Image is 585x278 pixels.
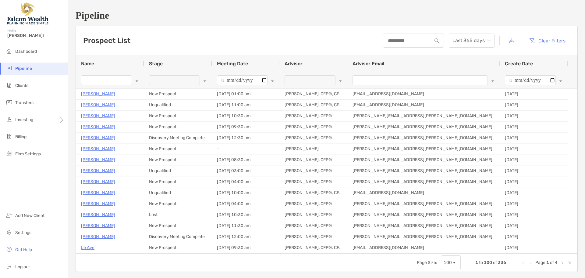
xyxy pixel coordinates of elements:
[5,81,13,89] img: clients icon
[500,209,568,220] div: [DATE]
[144,88,212,99] div: New Prospect
[217,61,248,67] span: Meeting Date
[348,121,500,132] div: [PERSON_NAME][EMAIL_ADDRESS][PERSON_NAME][DOMAIN_NAME]
[212,165,280,176] div: [DATE] 03:00 pm
[441,255,461,270] div: Page Size
[280,165,348,176] div: [PERSON_NAME], CFP®
[5,47,13,55] img: dashboard icon
[81,233,115,240] a: [PERSON_NAME]
[15,83,28,88] span: Clients
[280,187,348,198] div: [PERSON_NAME], CFP®, CFA®
[505,61,533,67] span: Create Date
[81,123,115,131] p: [PERSON_NAME]
[212,242,280,253] div: [DATE] 09:30 am
[212,209,280,220] div: [DATE] 10:30 am
[144,231,212,242] div: Discovery Meeting Complete
[15,134,27,139] span: Billing
[144,154,212,165] div: New Prospect
[212,220,280,231] div: [DATE] 11:30 am
[15,151,41,157] span: Firm Settings
[15,213,44,218] span: Add New Client
[212,176,280,187] div: [DATE] 04:00 pm
[567,260,572,265] div: Last Page
[5,133,13,140] img: billing icon
[280,176,348,187] div: [PERSON_NAME], CFP®
[144,110,212,121] div: New Prospect
[493,260,497,265] span: of
[81,200,115,208] a: [PERSON_NAME]
[144,220,212,231] div: New Prospect
[212,143,280,154] div: -
[144,165,212,176] div: Unqualified
[348,209,500,220] div: [PERSON_NAME][EMAIL_ADDRESS][PERSON_NAME][DOMAIN_NAME]
[212,88,280,99] div: [DATE] 01:00 pm
[500,132,568,143] div: [DATE]
[500,154,568,165] div: [DATE]
[348,88,500,99] div: [EMAIL_ADDRESS][DOMAIN_NAME]
[144,121,212,132] div: New Prospect
[212,99,280,110] div: [DATE] 11:00 am
[280,154,348,165] div: [PERSON_NAME], CFP®
[280,242,348,253] div: [PERSON_NAME], CFP®, CFA®
[81,211,115,218] p: [PERSON_NAME]
[81,222,115,229] a: [PERSON_NAME]
[81,244,94,251] a: Le Aye
[81,167,115,175] a: [PERSON_NAME]
[500,187,568,198] div: [DATE]
[81,75,132,85] input: Name Filter Input
[280,88,348,99] div: [PERSON_NAME], CFP®, CFA®
[353,75,488,85] input: Advisor Email Filter Input
[15,117,33,122] span: Investing
[76,10,578,21] h1: Pipeline
[81,178,115,186] p: [PERSON_NAME]
[500,121,568,132] div: [DATE]
[270,78,275,83] button: Open Filter Menu
[280,110,348,121] div: [PERSON_NAME], CFP®
[212,187,280,198] div: [DATE] 10:00 am
[15,264,30,269] span: Log out
[217,75,268,85] input: Meeting Date Filter Input
[500,220,568,231] div: [DATE]
[280,143,348,154] div: [PERSON_NAME]
[528,260,533,265] div: Previous Page
[5,246,13,253] img: get-help icon
[144,242,212,253] div: New Prospect
[348,165,500,176] div: [PERSON_NAME][EMAIL_ADDRESS][PERSON_NAME][DOMAIN_NAME]
[417,260,437,265] div: Page Size:
[444,260,452,265] div: 100
[149,61,163,67] span: Stage
[348,154,500,165] div: [PERSON_NAME][EMAIL_ADDRESS][PERSON_NAME][DOMAIN_NAME]
[348,99,500,110] div: [EMAIL_ADDRESS][DOMAIN_NAME]
[81,90,115,98] p: [PERSON_NAME]
[280,209,348,220] div: [PERSON_NAME], CFP®
[500,110,568,121] div: [DATE]
[490,78,495,83] button: Open Filter Menu
[546,260,549,265] span: 1
[5,64,13,72] img: pipeline icon
[348,176,500,187] div: [PERSON_NAME][EMAIL_ADDRESS][PERSON_NAME][DOMAIN_NAME]
[7,2,50,24] img: Falcon Wealth Planning Logo
[280,220,348,231] div: [PERSON_NAME], CFP®
[353,61,384,67] span: Advisor Email
[280,132,348,143] div: [PERSON_NAME], CFP®
[500,198,568,209] div: [DATE]
[83,36,130,45] h3: Prospect List
[484,260,492,265] span: 100
[81,156,115,164] a: [PERSON_NAME]
[550,260,554,265] span: of
[5,99,13,106] img: transfers icon
[558,78,563,83] button: Open Filter Menu
[500,143,568,154] div: [DATE]
[521,260,526,265] div: First Page
[285,61,303,67] span: Advisor
[348,220,500,231] div: [PERSON_NAME][EMAIL_ADDRESS][PERSON_NAME][DOMAIN_NAME]
[81,101,115,109] a: [PERSON_NAME]
[280,99,348,110] div: [PERSON_NAME], CFP®, CFA®
[505,75,556,85] input: Create Date Filter Input
[348,242,500,253] div: [EMAIL_ADDRESS][DOMAIN_NAME]
[280,121,348,132] div: [PERSON_NAME], CFP®
[5,263,13,270] img: logout icon
[434,38,439,43] img: input icon
[144,99,212,110] div: Unqualified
